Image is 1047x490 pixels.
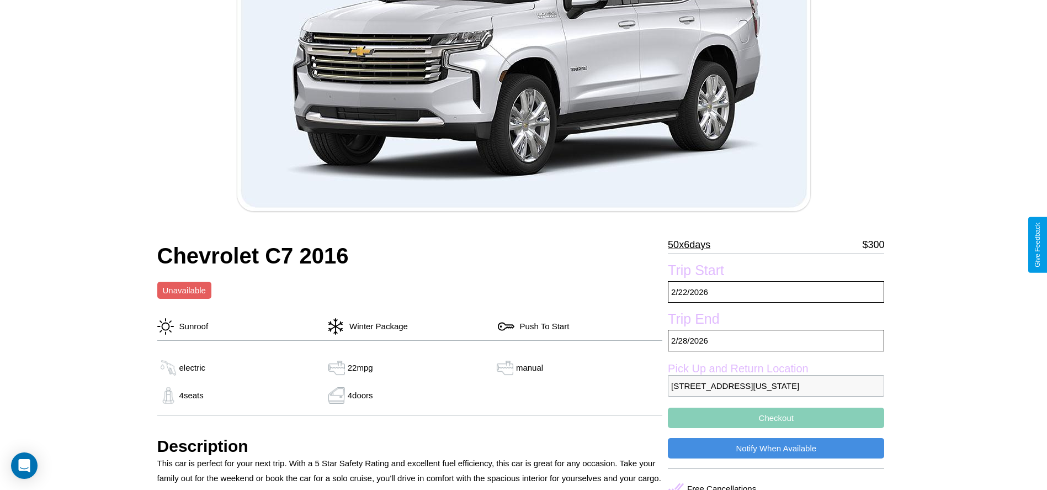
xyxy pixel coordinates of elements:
[174,319,209,334] p: Sunroof
[348,360,373,375] p: 22 mpg
[668,330,884,351] p: 2 / 28 / 2026
[163,283,206,298] p: Unavailable
[862,236,884,254] p: $ 300
[668,262,884,281] label: Trip Start
[179,360,206,375] p: electric
[668,236,710,254] p: 50 x 6 days
[668,375,884,397] p: [STREET_ADDRESS][US_STATE]
[326,387,348,404] img: gas
[668,311,884,330] label: Trip End
[11,452,38,479] div: Open Intercom Messenger
[668,281,884,303] p: 2 / 22 / 2026
[668,408,884,428] button: Checkout
[516,360,543,375] p: manual
[1034,223,1041,267] div: Give Feedback
[344,319,408,334] p: Winter Package
[326,360,348,376] img: gas
[668,362,884,375] label: Pick Up and Return Location
[157,244,663,268] h2: Chevrolet C7 2016
[157,387,179,404] img: gas
[157,437,663,456] h3: Description
[494,360,516,376] img: gas
[514,319,570,334] p: Push To Start
[157,360,179,376] img: gas
[668,438,884,459] button: Notify When Available
[157,456,663,486] p: This car is perfect for your next trip. With a 5 Star Safety Rating and excellent fuel efficiency...
[348,388,373,403] p: 4 doors
[179,388,204,403] p: 4 seats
